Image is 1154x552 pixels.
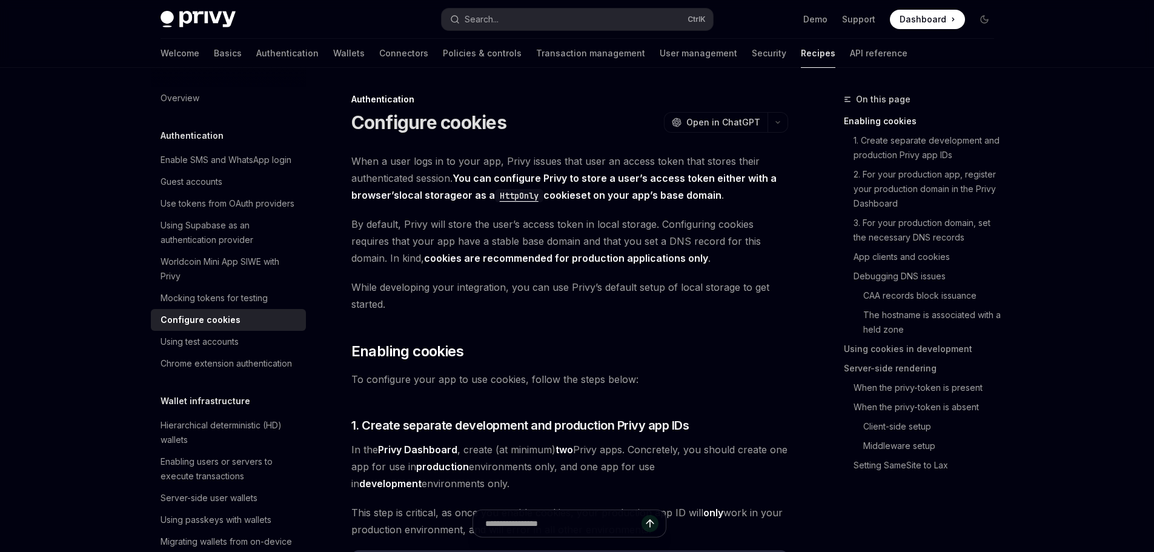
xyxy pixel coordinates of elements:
img: dark logo [161,11,236,28]
a: 3. For your production domain, set the necessary DNS records [844,213,1004,247]
a: When the privy-token is absent [844,397,1004,417]
strong: You can configure Privy to store a user’s access token either with a browser’s or as a set on you... [351,172,777,202]
a: Enabling users or servers to execute transactions [151,451,306,487]
button: Open search [442,8,713,30]
a: API reference [850,39,907,68]
a: Connectors [379,39,428,68]
a: Enable SMS and WhatsApp login [151,149,306,171]
a: HttpOnlycookie [495,189,575,201]
a: Dashboard [890,10,965,29]
a: Chrome extension authentication [151,353,306,374]
a: When the privy-token is present [844,378,1004,397]
h5: Wallet infrastructure [161,394,250,408]
a: The hostname is associated with a held zone [844,305,1004,339]
a: Using passkeys with wallets [151,509,306,531]
a: Using Supabase as an authentication provider [151,214,306,251]
span: On this page [856,92,910,107]
div: Configure cookies [161,313,240,327]
a: Client-side setup [844,417,1004,436]
span: When a user logs in to your app, Privy issues that user an access token that stores their authent... [351,153,788,204]
div: Worldcoin Mini App SIWE with Privy [161,254,299,284]
span: By default, Privy will store the user’s access token in local storage. Configuring cookies requir... [351,216,788,267]
a: Middleware setup [844,436,1004,456]
a: local storage [399,189,462,202]
strong: Privy Dashboard [378,444,457,456]
code: HttpOnly [495,189,543,202]
a: 1. Create separate development and production Privy app IDs [844,131,1004,165]
div: Using test accounts [161,334,239,349]
div: Enabling users or servers to execute transactions [161,454,299,484]
div: Using Supabase as an authentication provider [161,218,299,247]
span: This step is critical, as once you enable cookies, your production app ID will work in your produ... [351,504,788,538]
a: Server-side user wallets [151,487,306,509]
div: Hierarchical deterministic (HD) wallets [161,418,299,447]
strong: production [416,461,469,473]
strong: development [359,477,422,490]
strong: two [555,444,573,456]
a: Enabling cookies [844,111,1004,131]
span: Dashboard [900,13,946,25]
a: Basics [214,39,242,68]
div: Enable SMS and WhatsApp login [161,153,291,167]
span: Enabling cookies [351,342,463,361]
a: App clients and cookies [844,247,1004,267]
a: Overview [151,87,306,109]
a: Demo [803,13,827,25]
a: 2. For your production app, register your production domain in the Privy Dashboard [844,165,1004,213]
div: Chrome extension authentication [161,356,292,371]
a: Debugging DNS issues [844,267,1004,286]
a: Hierarchical deterministic (HD) wallets [151,414,306,451]
a: Configure cookies [151,309,306,331]
a: CAA records block issuance [844,286,1004,305]
a: Using test accounts [151,331,306,353]
a: Privy Dashboard [378,444,457,456]
a: Guest accounts [151,171,306,193]
h1: Configure cookies [351,111,506,133]
a: User management [660,39,737,68]
div: Search... [465,12,499,27]
button: Toggle dark mode [975,10,994,29]
strong: only [703,507,723,519]
a: Support [842,13,875,25]
a: Using cookies in development [844,339,1004,359]
a: Setting SameSite to Lax [844,456,1004,475]
a: Security [752,39,786,68]
span: In the , create (at minimum) Privy apps. Concretely, you should create one app for use in environ... [351,441,788,492]
a: Transaction management [536,39,645,68]
div: Guest accounts [161,175,222,189]
div: Overview [161,91,199,105]
input: Ask a question... [485,510,642,537]
span: To configure your app to use cookies, follow the steps below: [351,371,788,388]
div: Mocking tokens for testing [161,291,268,305]
a: Recipes [801,39,835,68]
a: Policies & controls [443,39,522,68]
span: While developing your integration, you can use Privy’s default setup of local storage to get star... [351,279,788,313]
span: 1. Create separate development and production Privy app IDs [351,417,689,434]
a: Mocking tokens for testing [151,287,306,309]
span: Open in ChatGPT [686,116,760,128]
div: Use tokens from OAuth providers [161,196,294,211]
span: Ctrl K [688,15,706,24]
a: Use tokens from OAuth providers [151,193,306,214]
div: Using passkeys with wallets [161,513,271,527]
button: Send message [642,515,658,532]
strong: cookies are recommended for production applications only [424,252,708,264]
a: Welcome [161,39,199,68]
a: Worldcoin Mini App SIWE with Privy [151,251,306,287]
div: Server-side user wallets [161,491,257,505]
div: Authentication [351,93,788,105]
a: Authentication [256,39,319,68]
h5: Authentication [161,128,224,143]
a: Wallets [333,39,365,68]
button: Open in ChatGPT [664,112,768,133]
a: Server-side rendering [844,359,1004,378]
